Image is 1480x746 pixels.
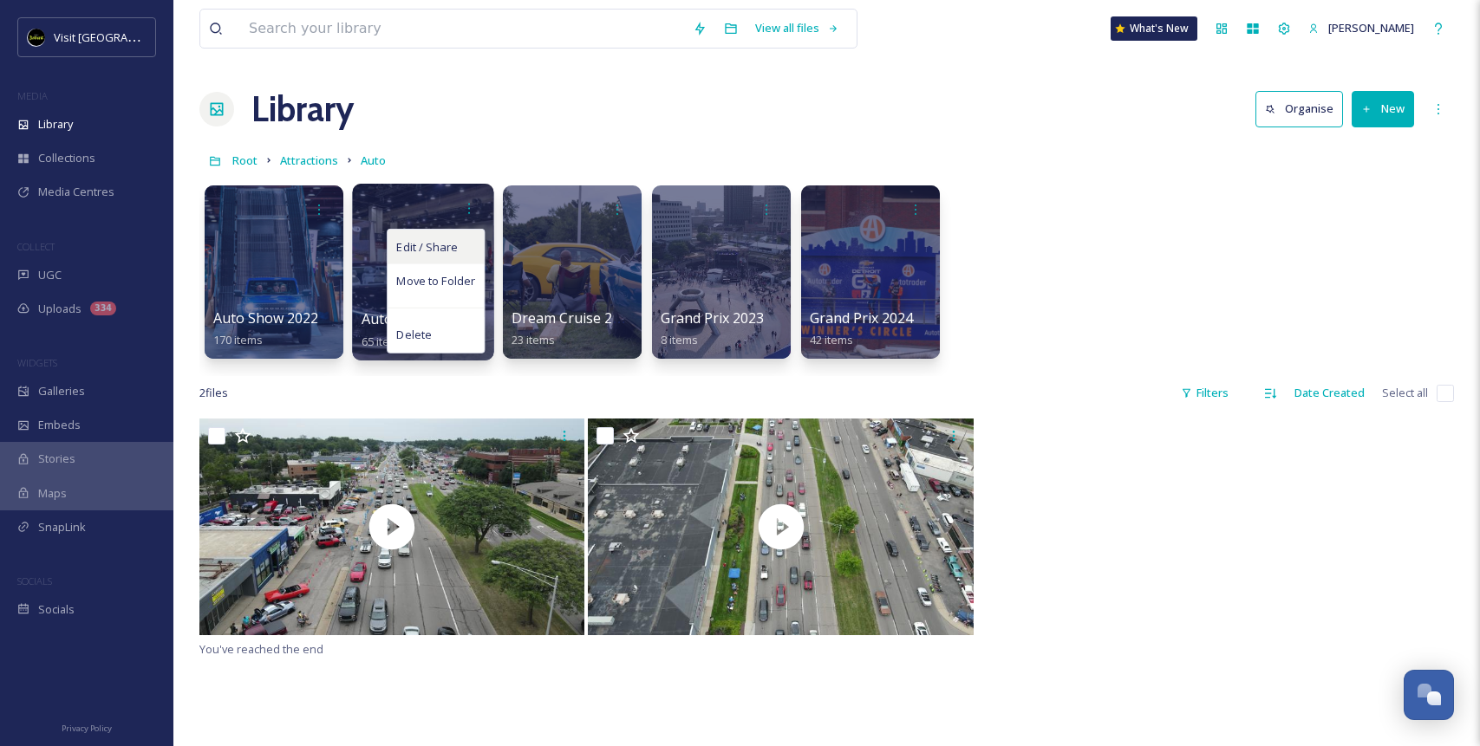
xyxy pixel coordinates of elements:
span: [PERSON_NAME] [1328,20,1414,36]
div: Filters [1172,376,1237,410]
span: Maps [38,485,67,502]
a: Grand Prix 20238 items [661,310,764,347]
span: Uploads [38,301,81,317]
span: Stories [38,451,75,467]
span: 170 items [213,332,263,347]
span: Edit / Share [396,238,457,256]
a: Attractions [280,150,338,171]
img: thumbnail [199,418,584,635]
span: Dream Cruise 2022 [512,308,636,328]
a: Auto Show 2022170 items [213,310,318,347]
span: Library [38,116,73,133]
span: Embeds [38,417,81,433]
a: Auto [361,150,386,171]
span: Delete [396,327,432,344]
span: UGC [38,267,62,283]
a: Auto Show 202365 items [362,311,468,349]
span: Select all [1382,385,1428,401]
span: SnapLink [38,519,86,535]
span: 8 items [661,332,698,347]
img: VISIT%20DETROIT%20LOGO%20-%20BLACK%20BACKGROUND.png [28,29,45,46]
span: Auto Show 2022 [213,308,318,328]
span: Root [232,152,258,168]
span: Attractions [280,152,338,168]
span: Auto Show 2023 [362,309,468,328]
div: 334 [90,302,116,315]
span: Socials [38,601,75,618]
img: thumbnail [588,418,973,635]
span: SOCIALS [17,574,52,587]
span: COLLECT [17,240,55,253]
span: 23 items [512,332,555,347]
a: Library [251,83,354,135]
span: Media Centres [38,184,114,200]
span: MEDIA [17,89,48,102]
span: Auto [361,152,386,168]
a: Privacy Policy [62,717,112,737]
a: Dream Cruise 202223 items [512,310,636,347]
input: Search your library [240,10,684,48]
span: Privacy Policy [62,723,112,734]
a: View all files [747,11,848,45]
span: Visit [GEOGRAPHIC_DATA] [54,29,188,45]
span: Collections [38,150,95,166]
button: Open Chat [1404,670,1454,720]
span: 42 items [810,332,853,347]
div: Date Created [1286,376,1373,410]
button: New [1352,91,1414,126]
a: Grand Prix 202442 items [810,310,913,347]
a: Organise [1255,91,1352,126]
span: 65 items [362,333,406,348]
a: What's New [1111,16,1197,41]
span: 2 file s [199,385,228,401]
a: Root [232,150,258,171]
button: Organise [1255,91,1343,126]
span: Grand Prix 2024 [810,308,913,328]
span: You've reached the end [199,641,323,657]
span: WIDGETS [17,356,57,369]
span: Grand Prix 2023 [661,308,764,328]
a: [PERSON_NAME] [1300,11,1423,45]
span: Galleries [38,383,85,399]
span: Move to Folder [396,273,475,290]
